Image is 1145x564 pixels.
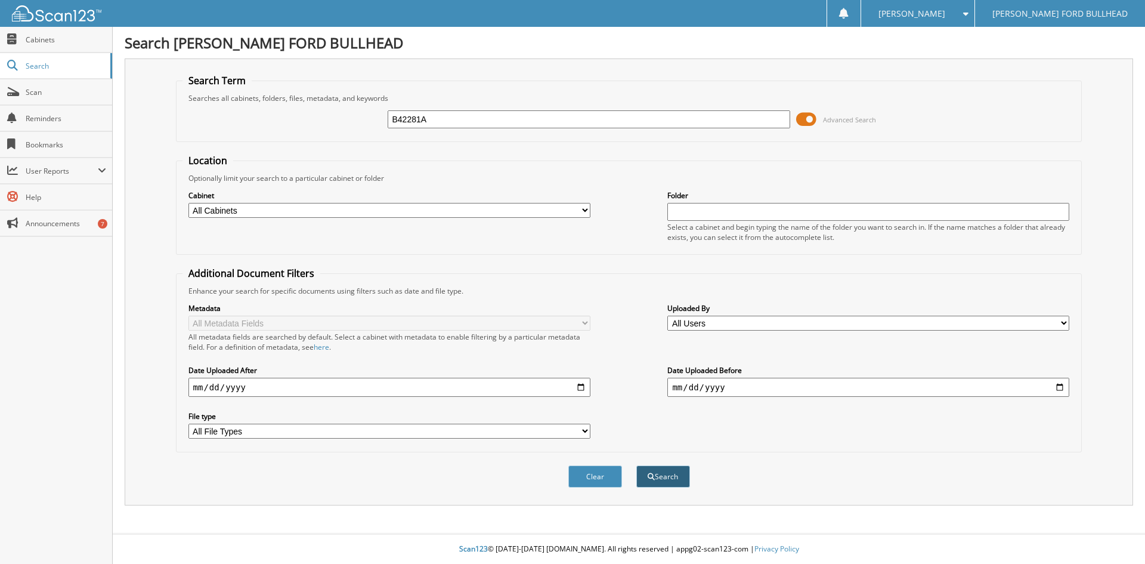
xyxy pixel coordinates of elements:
[188,303,590,313] label: Metadata
[26,61,104,71] span: Search
[182,286,1076,296] div: Enhance your search for specific documents using filters such as date and file type.
[125,33,1133,53] h1: Search [PERSON_NAME] FORD BULLHEAD
[182,173,1076,183] div: Optionally limit your search to a particular cabinet or folder
[754,544,799,554] a: Privacy Policy
[667,222,1069,242] div: Select a cabinet and begin typing the name of the folder you want to search in. If the name match...
[188,332,590,352] div: All metadata fields are searched by default. Select a cabinet with metadata to enable filtering b...
[12,5,101,21] img: scan123-logo-white.svg
[459,544,488,554] span: Scan123
[26,192,106,202] span: Help
[568,466,622,488] button: Clear
[1085,507,1145,564] iframe: Chat Widget
[667,365,1069,375] label: Date Uploaded Before
[188,365,590,375] label: Date Uploaded After
[26,35,106,45] span: Cabinets
[667,378,1069,397] input: end
[26,87,106,97] span: Scan
[878,10,945,17] span: [PERSON_NAME]
[636,466,690,488] button: Search
[113,535,1145,564] div: © [DATE]-[DATE] [DOMAIN_NAME]. All rights reserved | appg02-scan123-com |
[182,267,320,280] legend: Additional Document Filters
[823,115,876,124] span: Advanced Search
[188,411,590,421] label: File type
[992,10,1128,17] span: [PERSON_NAME] FORD BULLHEAD
[26,218,106,229] span: Announcements
[314,342,329,352] a: here
[667,303,1069,313] label: Uploaded By
[182,93,1076,103] div: Searches all cabinets, folders, files, metadata, and keywords
[26,113,106,124] span: Reminders
[98,219,107,229] div: 7
[667,190,1069,201] label: Folder
[188,190,590,201] label: Cabinet
[26,166,98,176] span: User Reports
[182,154,233,167] legend: Location
[188,378,590,397] input: start
[26,140,106,150] span: Bookmarks
[182,74,252,87] legend: Search Term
